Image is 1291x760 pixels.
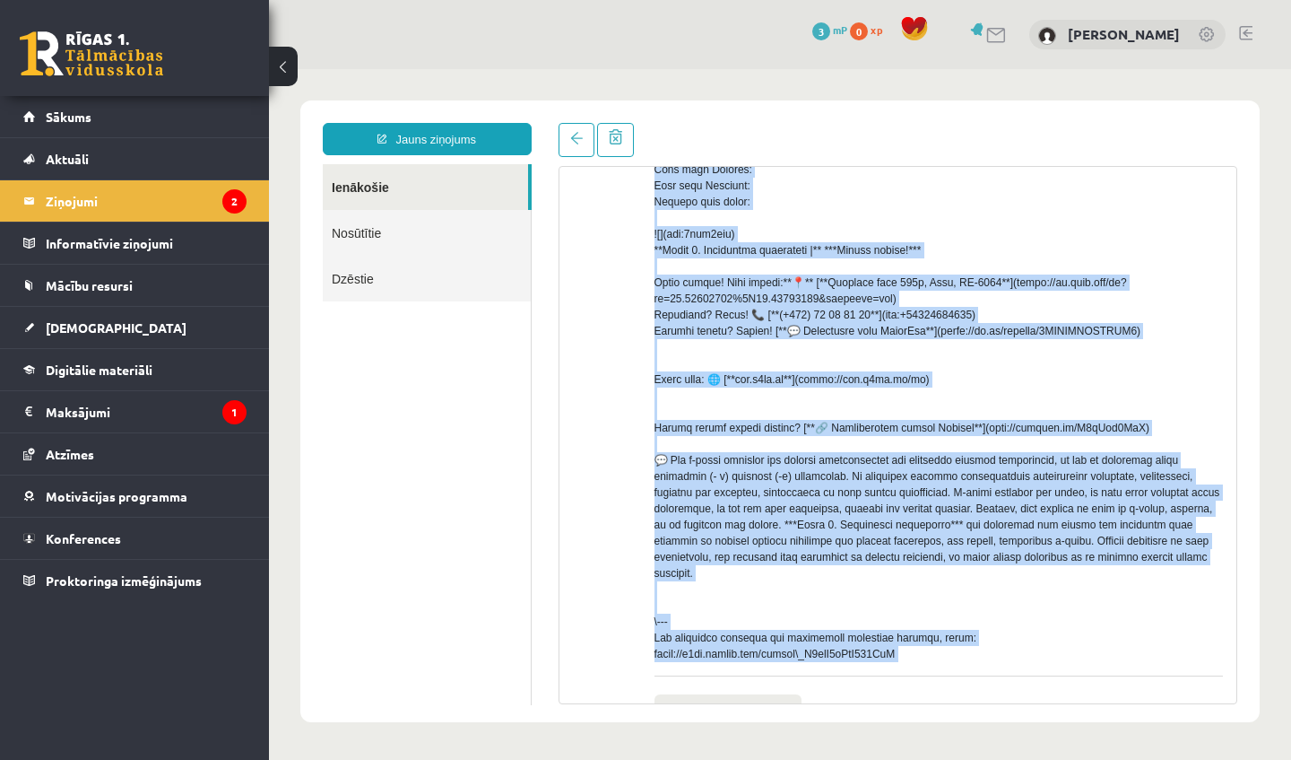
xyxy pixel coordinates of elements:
legend: Ziņojumi [46,180,247,222]
i: 2 [222,189,247,214]
a: [DEMOGRAPHIC_DATA] [23,307,247,348]
a: Jauns ziņojums [54,54,263,86]
legend: Maksājumi [46,391,247,432]
a: Dzēstie [54,187,262,232]
span: Sākums [46,109,91,125]
a: Mācību resursi [23,265,247,306]
span: mP [833,22,847,37]
a: Atzīmes [23,433,247,475]
a: Ienākošie [54,95,259,141]
i: 1 [222,400,247,424]
span: Atzīmes [46,446,94,462]
span: Proktoringa izmēģinājums [46,572,202,589]
a: Rīgas 1. Tālmācības vidusskola [20,31,163,76]
a: Konferences [23,518,247,559]
a: Digitālie materiāli [23,349,247,390]
legend: Informatīvie ziņojumi [46,223,247,264]
span: 0 [850,22,868,40]
a: Nosūtītie [54,141,262,187]
a: Aktuāli [23,138,247,179]
a: Sākums [23,96,247,137]
span: Motivācijas programma [46,488,187,504]
a: Informatīvie ziņojumi [23,223,247,264]
span: [DEMOGRAPHIC_DATA] [46,319,186,336]
span: Aktuāli [46,151,89,167]
span: Digitālie materiāli [46,362,152,378]
span: Konferences [46,530,121,546]
a: [PERSON_NAME] [1068,25,1180,43]
span: Mācību resursi [46,277,133,293]
img: Aleksandra Timbere [1038,27,1056,45]
a: Proktoringa izmēģinājums [23,560,247,601]
a: Motivācijas programma [23,476,247,517]
a: Ziņojumi2 [23,180,247,222]
a: 3 mP [812,22,847,37]
span: xp [871,22,882,37]
a: 0 xp [850,22,891,37]
span: 3 [812,22,830,40]
a: Maksājumi1 [23,391,247,432]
